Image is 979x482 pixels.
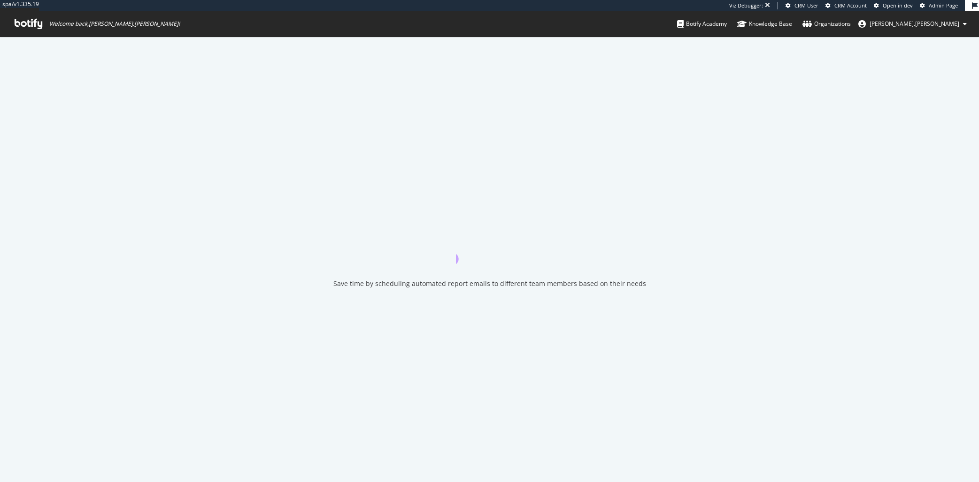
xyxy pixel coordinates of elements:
[677,19,727,29] div: Botify Academy
[920,2,958,9] a: Admin Page
[333,279,646,288] div: Save time by scheduling automated report emails to different team members based on their needs
[802,19,851,29] div: Organizations
[729,2,763,9] div: Viz Debugger:
[786,2,818,9] a: CRM User
[456,230,524,264] div: animation
[929,2,958,9] span: Admin Page
[802,11,851,37] a: Organizations
[49,20,180,28] span: Welcome back, [PERSON_NAME].[PERSON_NAME] !
[883,2,913,9] span: Open in dev
[870,20,959,28] span: alex.johnson
[794,2,818,9] span: CRM User
[825,2,867,9] a: CRM Account
[834,2,867,9] span: CRM Account
[874,2,913,9] a: Open in dev
[851,16,974,31] button: [PERSON_NAME].[PERSON_NAME]
[677,11,727,37] a: Botify Academy
[737,11,792,37] a: Knowledge Base
[737,19,792,29] div: Knowledge Base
